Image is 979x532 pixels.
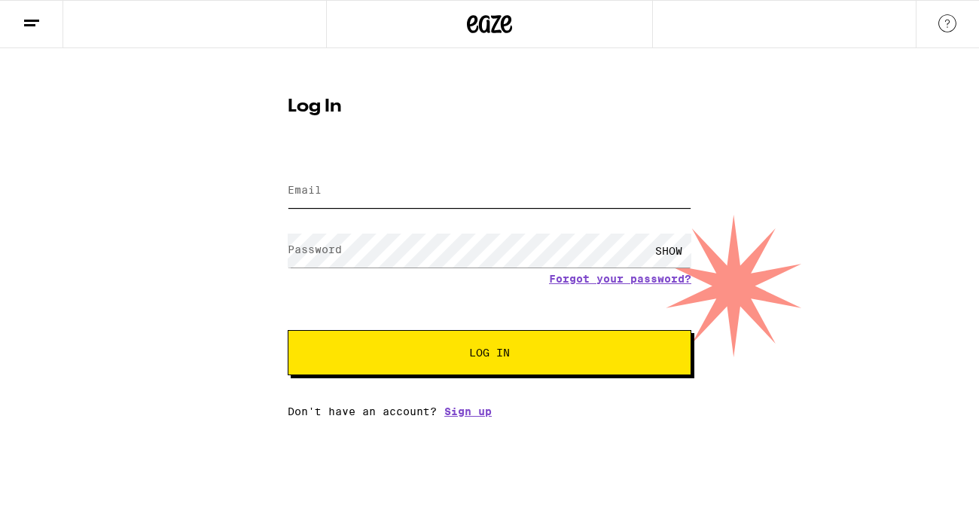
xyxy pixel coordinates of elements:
[288,174,691,208] input: Email
[9,11,108,23] span: Hi. Need any help?
[288,243,342,255] label: Password
[288,98,691,116] h1: Log In
[288,405,691,417] div: Don't have an account?
[646,234,691,268] div: SHOW
[469,347,510,358] span: Log In
[288,184,322,196] label: Email
[549,273,691,285] a: Forgot your password?
[288,330,691,375] button: Log In
[444,405,492,417] a: Sign up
